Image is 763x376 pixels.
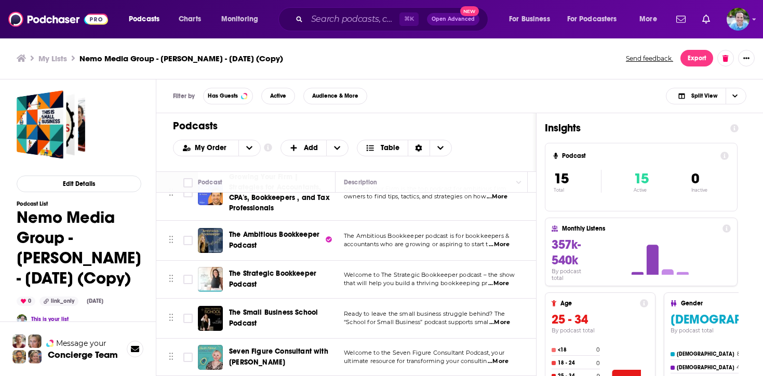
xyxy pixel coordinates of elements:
[179,12,201,26] span: Charts
[264,143,272,153] a: Show additional information
[56,338,106,348] span: Message your
[17,314,27,325] a: John Nemo
[596,346,600,353] h4: 0
[203,88,253,104] button: Has Guests
[691,170,699,187] span: 0
[17,297,35,306] div: 0
[79,53,283,63] h3: Nemo Media Group - [PERSON_NAME] - [DATE] (Copy)
[261,88,295,104] button: Active
[48,350,118,360] h3: Concierge Team
[427,13,479,25] button: Open AdvancedNew
[344,271,515,278] span: Welcome to The Strategic Bookkeeper podcast – the show
[344,279,488,287] span: that will help you build a thriving bookkeeping pr
[168,233,175,248] button: Move
[288,7,498,31] div: Search podcasts, credits, & more...
[183,353,193,362] span: Toggle select row
[727,8,749,31] img: User Profile
[344,193,486,200] span: owners to find tips, tactics, and strategies on how
[303,88,367,104] button: Audience & More
[666,88,746,104] button: Choose View
[195,144,230,152] span: My Order
[554,170,569,187] span: 15
[344,232,509,239] span: The Ambitious Bookkeeper podcast is for bookkeepers &
[229,268,332,289] a: The Strategic Bookkeeper Podcast
[168,311,175,326] button: Move
[502,11,563,28] button: open menu
[488,357,508,366] span: ...More
[17,207,141,288] h1: Nemo Media Group - [PERSON_NAME] - [DATE] (Copy)
[680,50,713,66] button: Export
[487,193,507,201] span: ...More
[558,347,594,353] h4: <18
[39,297,78,306] div: link_only
[198,345,223,370] img: Seven Figure Consultant with Jessica Fearnley
[560,300,636,307] h4: Age
[312,93,358,99] span: Audience & More
[567,12,617,26] span: For Podcasters
[489,240,510,249] span: ...More
[270,93,286,99] span: Active
[552,237,581,268] span: 357k-540k
[558,360,594,366] h4: 18 - 24
[214,11,272,28] button: open menu
[229,269,316,288] span: The Strategic Bookkeeper Podcast
[552,268,594,281] h4: By podcast total
[12,350,26,364] img: Jon Profile
[545,122,722,135] h1: Insights
[198,228,223,253] img: The Ambitious Bookkeeper Podcast
[221,12,258,26] span: Monitoring
[12,334,26,348] img: Sydney Profile
[677,365,734,371] h4: [DEMOGRAPHIC_DATA]
[198,306,223,331] a: The Small Business School Podcast
[562,225,718,232] h4: Monthly Listens
[8,9,108,29] img: Podchaser - Follow, Share and Rate Podcasts
[168,272,175,287] button: Move
[344,310,505,317] span: Ready to leave the small business struggle behind? The
[738,50,755,66] button: Show More Button
[172,11,207,28] a: Charts
[208,93,238,99] span: Has Guests
[229,347,328,366] span: Seven Figure Consultant with [PERSON_NAME]
[727,8,749,31] button: Show profile menu
[596,360,600,367] h4: 0
[173,144,238,152] button: open menu
[280,140,349,156] button: + Add
[639,12,657,26] span: More
[698,10,714,28] a: Show notifications dropdown
[344,349,504,356] span: Welcome to the Seven Figure Consultant Podcast, your
[229,308,318,327] span: The Small Business School Podcast
[168,185,175,201] button: Move
[38,53,67,63] h3: My Lists
[560,11,632,28] button: open menu
[168,350,175,365] button: Move
[488,279,509,288] span: ...More
[28,334,42,348] img: Jules Profile
[632,11,670,28] button: open menu
[173,140,261,156] h2: Choose List sort
[554,187,601,193] p: Total
[489,318,510,327] span: ...More
[737,351,740,357] h4: 8
[173,119,511,132] h1: Podcasts
[357,140,452,156] button: Choose View
[129,12,159,26] span: Podcasts
[691,93,717,99] span: Split View
[691,187,707,193] p: Inactive
[513,177,525,189] button: Column Actions
[198,267,223,292] img: The Strategic Bookkeeper Podcast
[83,297,108,305] div: [DATE]
[198,180,223,205] img: Growing Your Firm | Strategies for Accountants, CPA's, Bookkeepers , and Tax Professionals
[307,11,399,28] input: Search podcasts, credits, & more...
[183,188,193,197] span: Toggle select row
[623,54,676,63] button: Send feedback.
[229,346,332,367] a: Seven Figure Consultant with [PERSON_NAME]
[432,17,475,22] span: Open Advanced
[229,172,332,213] a: Growing Your Firm | Strategies for Accountants, CPA's, Bookkeepers , and Tax Professionals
